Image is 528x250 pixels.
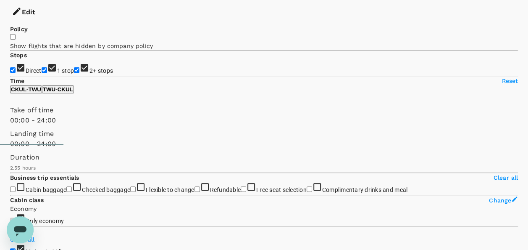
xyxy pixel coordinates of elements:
[42,67,47,73] input: 1 stop
[502,77,518,85] p: Reset
[89,67,113,74] span: 2+ stops
[10,105,518,115] p: Take off time
[26,186,66,193] span: Cabin baggage
[26,67,42,74] span: Direct
[10,42,518,50] p: Show flights that are hidden by company policy
[322,186,407,193] span: Complimentary drinks and meal
[241,186,246,192] input: Free seat selection
[10,77,25,85] p: Time
[10,25,518,33] p: Policy
[307,186,312,192] input: Complimentary drinks and meal
[82,186,130,193] span: Checked baggage
[7,216,34,243] iframe: Button to launch messaging window, conversation in progress
[10,235,518,244] p: Clear all
[489,197,511,204] span: Change
[256,186,307,193] span: Free seat selection
[10,140,56,148] span: 00:00 - 24:00
[66,186,72,192] input: Checked baggage
[494,173,518,182] p: Clear all
[146,186,194,193] span: Flexible to change
[10,152,518,162] p: Duration
[11,86,41,93] p: CKUL - TWU
[210,186,241,193] span: Refundable
[26,218,64,224] span: Only economy
[130,186,136,192] input: Flexible to change
[10,186,16,192] input: Cabin baggage
[74,67,79,73] input: 2+ stops
[10,129,518,139] p: Landing time
[10,197,44,203] strong: Cabin class
[10,218,16,223] input: Only economy
[57,67,74,74] span: 1 stop
[10,165,36,171] span: 2.55 hours
[10,116,56,124] span: 00:00 - 24:00
[43,86,73,93] p: TWU - CKUL
[10,205,518,213] p: Economy
[10,52,27,59] strong: Stops
[10,174,79,181] strong: Business trip essentials
[10,67,16,73] input: Direct
[194,186,200,192] input: Refundable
